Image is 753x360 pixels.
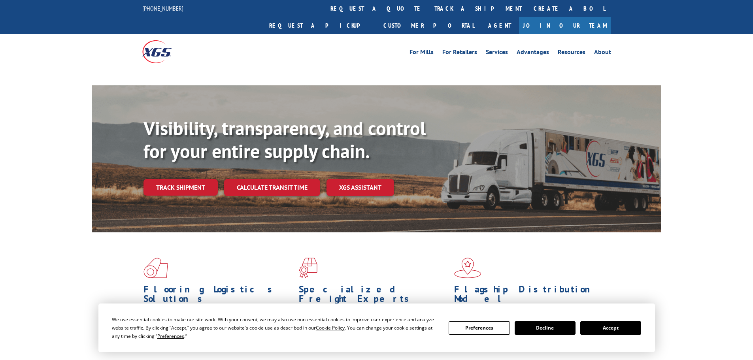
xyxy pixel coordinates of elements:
[224,179,320,196] a: Calculate transit time
[515,321,576,335] button: Decline
[142,4,183,12] a: [PHONE_NUMBER]
[442,49,477,58] a: For Retailers
[449,321,510,335] button: Preferences
[480,17,519,34] a: Agent
[454,258,481,278] img: xgs-icon-flagship-distribution-model-red
[316,324,345,331] span: Cookie Policy
[454,285,604,307] h1: Flagship Distribution Model
[517,49,549,58] a: Advantages
[299,285,448,307] h1: Specialized Freight Experts
[143,285,293,307] h1: Flooring Logistics Solutions
[299,258,317,278] img: xgs-icon-focused-on-flooring-red
[143,179,218,196] a: Track shipment
[580,321,641,335] button: Accept
[263,17,377,34] a: Request a pickup
[594,49,611,58] a: About
[112,315,439,340] div: We use essential cookies to make our site work. With your consent, we may also use non-essential ...
[98,303,655,352] div: Cookie Consent Prompt
[143,116,426,163] b: Visibility, transparency, and control for your entire supply chain.
[157,333,184,339] span: Preferences
[519,17,611,34] a: Join Our Team
[326,179,394,196] a: XGS ASSISTANT
[410,49,434,58] a: For Mills
[377,17,480,34] a: Customer Portal
[143,258,168,278] img: xgs-icon-total-supply-chain-intelligence-red
[558,49,585,58] a: Resources
[486,49,508,58] a: Services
